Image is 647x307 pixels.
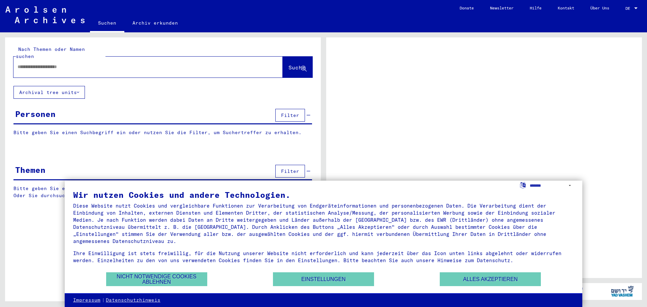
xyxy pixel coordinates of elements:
p: Bitte geben Sie einen Suchbegriff ein oder nutzen Sie die Filter, um Suchertreffer zu erhalten. O... [13,185,312,199]
button: Suche [283,57,312,78]
span: DE [625,6,633,11]
select: Sprache auswählen [530,181,574,190]
span: Filter [281,112,299,118]
button: Archival tree units [13,86,85,99]
a: Archiv erkunden [124,15,186,31]
div: Themen [15,164,45,176]
mat-label: Nach Themen oder Namen suchen [16,46,85,59]
div: Wir nutzen Cookies und andere Technologien. [73,191,574,199]
div: Personen [15,108,56,120]
div: Ihre Einwilligung ist stets freiwillig, für die Nutzung unserer Website nicht erforderlich und ka... [73,250,574,264]
a: Datenschutzhinweis [106,297,160,304]
button: Filter [275,109,305,122]
button: Filter [275,165,305,178]
a: Suchen [90,15,124,32]
img: yv_logo.png [610,283,635,300]
button: Nicht notwendige Cookies ablehnen [106,272,207,286]
span: Filter [281,168,299,174]
div: Diese Website nutzt Cookies und vergleichbare Funktionen zur Verarbeitung von Endgeräteinformatio... [73,202,574,245]
button: Alles akzeptieren [440,272,541,286]
p: Bitte geben Sie einen Suchbegriff ein oder nutzen Sie die Filter, um Suchertreffer zu erhalten. [13,129,312,136]
img: Arolsen_neg.svg [5,6,85,23]
a: Impressum [73,297,100,304]
button: Einstellungen [273,272,374,286]
label: Sprache auswählen [519,182,526,188]
span: Suche [288,64,305,71]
